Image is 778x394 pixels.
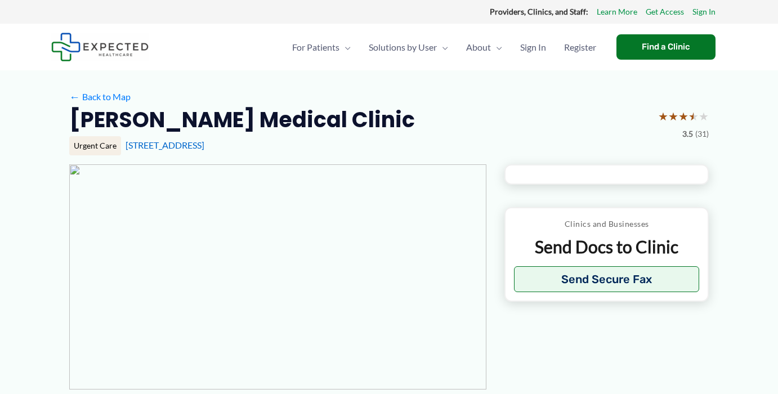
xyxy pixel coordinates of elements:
span: Solutions by User [369,28,437,67]
a: Sign In [511,28,555,67]
span: Menu Toggle [491,28,502,67]
a: Get Access [646,5,684,19]
span: Menu Toggle [339,28,351,67]
span: Register [564,28,596,67]
span: 3.5 [682,127,693,141]
a: Learn More [597,5,637,19]
span: ★ [658,106,668,127]
a: AboutMenu Toggle [457,28,511,67]
span: (31) [695,127,709,141]
span: ← [69,91,80,102]
nav: Primary Site Navigation [283,28,605,67]
span: Sign In [520,28,546,67]
h2: [PERSON_NAME] Medical Clinic [69,106,415,133]
a: [STREET_ADDRESS] [126,140,204,150]
a: For PatientsMenu Toggle [283,28,360,67]
a: Sign In [692,5,716,19]
a: ←Back to Map [69,88,131,105]
span: About [466,28,491,67]
a: Solutions by UserMenu Toggle [360,28,457,67]
p: Clinics and Businesses [514,217,699,231]
a: Register [555,28,605,67]
span: ★ [699,106,709,127]
span: ★ [688,106,699,127]
button: Send Secure Fax [514,266,699,292]
p: Send Docs to Clinic [514,236,699,258]
span: For Patients [292,28,339,67]
span: ★ [668,106,678,127]
img: Expected Healthcare Logo - side, dark font, small [51,33,149,61]
a: Find a Clinic [616,34,716,60]
div: Urgent Care [69,136,121,155]
span: Menu Toggle [437,28,448,67]
strong: Providers, Clinics, and Staff: [490,7,588,16]
span: ★ [678,106,688,127]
